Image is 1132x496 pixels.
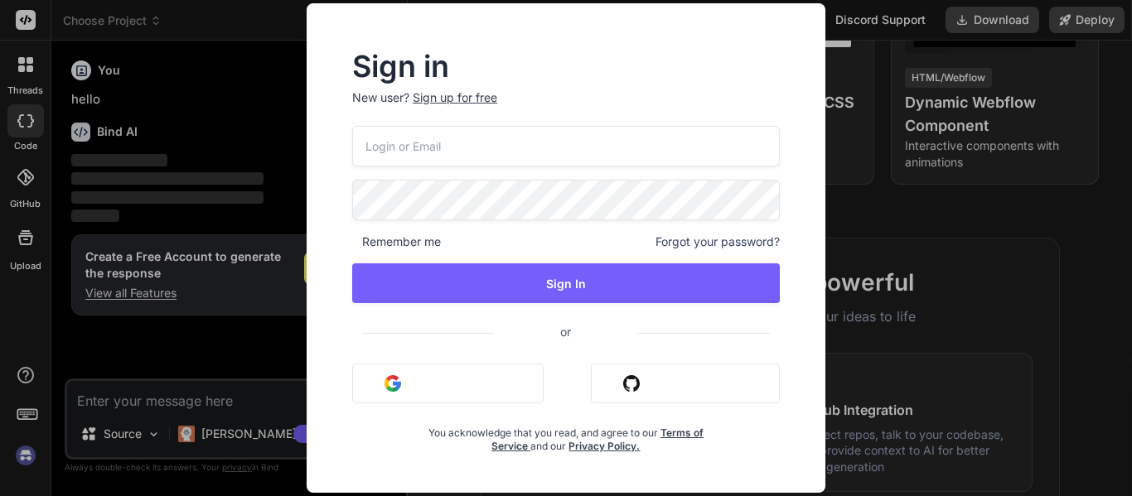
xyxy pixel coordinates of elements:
[413,89,497,106] div: Sign up for free
[423,417,709,453] div: You acknowledge that you read, and agree to our and our
[491,426,704,452] a: Terms of Service
[494,311,637,352] span: or
[352,364,544,403] button: Sign in with Google
[352,126,780,166] input: Login or Email
[568,440,640,452] a: Privacy Policy.
[655,234,780,250] span: Forgot your password?
[591,364,780,403] button: Sign in with Github
[385,375,401,392] img: google
[352,263,780,303] button: Sign In
[352,89,780,126] p: New user?
[623,375,640,392] img: github
[352,53,780,79] h2: Sign in
[352,234,441,250] span: Remember me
